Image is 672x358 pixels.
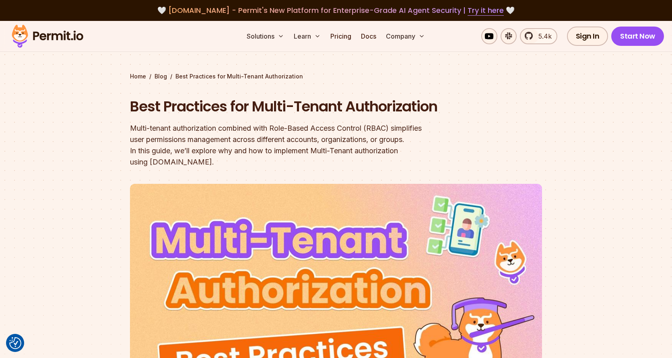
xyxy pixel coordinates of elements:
a: Docs [358,28,379,44]
h1: Best Practices for Multi-Tenant Authorization [130,97,439,117]
a: 5.4k [520,28,557,44]
a: Try it here [468,5,504,16]
div: Multi-tenant authorization combined with Role-Based Access Control (RBAC) simplifies user permiss... [130,123,439,168]
div: / / [130,72,542,80]
a: Sign In [567,27,608,46]
a: Home [130,72,146,80]
img: Permit logo [8,23,87,50]
button: Solutions [243,28,287,44]
button: Company [383,28,428,44]
button: Consent Preferences [9,337,21,349]
span: [DOMAIN_NAME] - Permit's New Platform for Enterprise-Grade AI Agent Security | [168,5,504,15]
a: Start Now [611,27,664,46]
div: 🤍 🤍 [19,5,653,16]
a: Pricing [327,28,355,44]
span: 5.4k [534,31,552,41]
a: Blog [155,72,167,80]
img: Revisit consent button [9,337,21,349]
button: Learn [291,28,324,44]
